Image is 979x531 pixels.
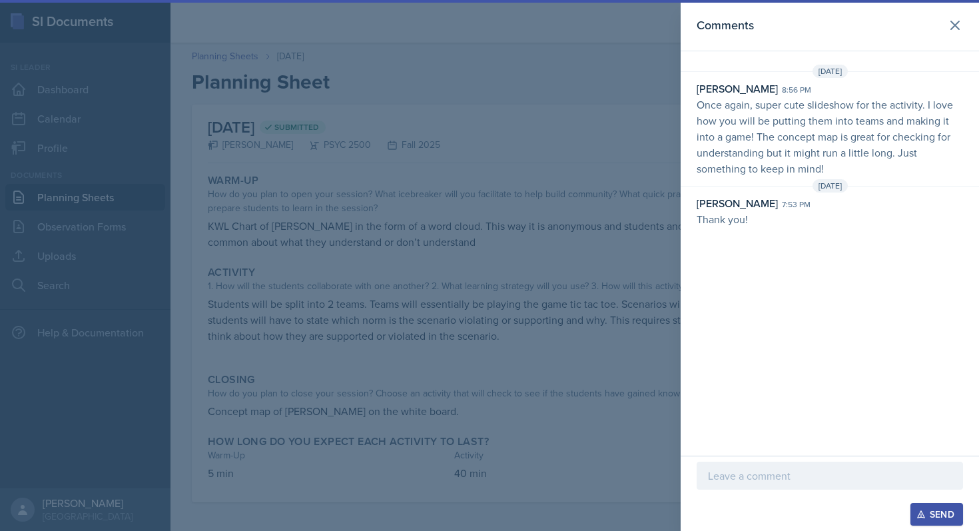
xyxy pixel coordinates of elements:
span: [DATE] [813,179,848,193]
p: Thank you! [697,211,963,227]
div: [PERSON_NAME] [697,195,778,211]
div: [PERSON_NAME] [697,81,778,97]
h2: Comments [697,16,754,35]
div: 8:56 pm [782,84,811,96]
div: Send [919,509,954,520]
span: [DATE] [813,65,848,78]
div: 7:53 pm [782,199,811,211]
p: Once again, super cute slideshow for the activity. I love how you will be putting them into teams... [697,97,963,177]
button: Send [910,503,963,526]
